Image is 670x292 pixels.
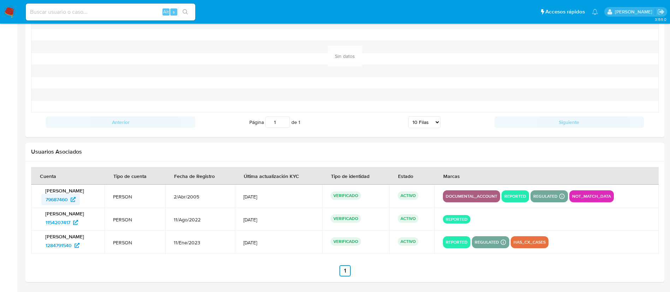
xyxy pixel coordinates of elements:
[655,17,666,22] span: 3.155.0
[178,7,192,17] button: search-icon
[173,8,175,15] span: s
[31,148,659,155] h2: Usuarios Asociados
[545,8,585,16] span: Accesos rápidos
[615,8,655,15] p: emmanuel.vitiello@mercadolibre.com
[657,8,665,16] a: Salir
[163,8,169,15] span: Alt
[592,9,598,15] a: Notificaciones
[26,7,195,17] input: Buscar usuario o caso...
